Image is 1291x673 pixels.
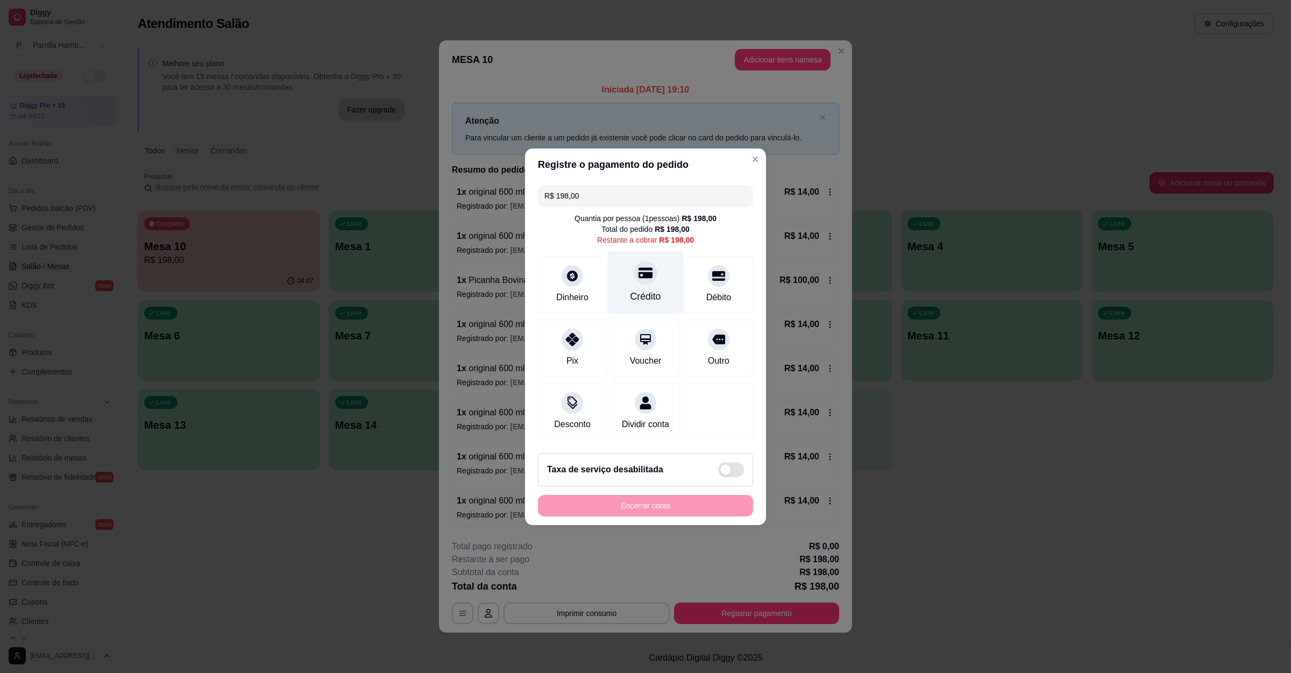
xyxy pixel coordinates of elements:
input: Ex.: hambúrguer de cordeiro [544,185,747,207]
div: Dividir conta [622,418,669,431]
button: Close [747,151,764,168]
div: R$ 198,00 [659,235,694,245]
h2: Taxa de serviço desabilitada [547,463,663,476]
div: Outro [708,355,729,367]
div: R$ 198,00 [655,224,690,235]
div: Voucher [630,355,662,367]
div: Pix [566,355,578,367]
div: Desconto [554,418,591,431]
div: Crédito [630,289,661,303]
div: R$ 198,00 [682,213,717,224]
div: Restante a cobrar [597,235,694,245]
div: Dinheiro [556,291,588,304]
div: Total do pedido [601,224,690,235]
div: Débito [706,291,731,304]
div: Quantia por pessoa ( 1 pessoas) [574,213,717,224]
header: Registre o pagamento do pedido [525,148,766,181]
